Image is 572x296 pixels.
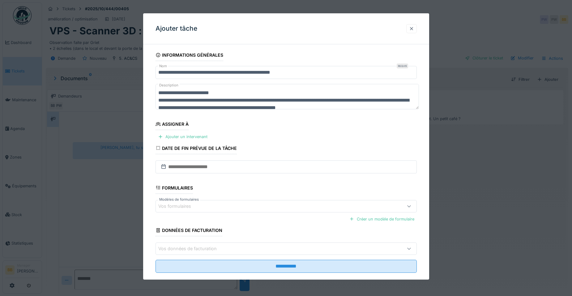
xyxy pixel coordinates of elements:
div: Date de fin prévue de la tâche [156,144,237,154]
div: Ajouter un intervenant [156,133,210,141]
label: Description [158,81,180,89]
div: Vos données de facturation [158,245,225,252]
div: Assigner à [156,120,189,130]
h3: Ajouter tâche [156,25,197,33]
label: Modèles de formulaires [158,197,200,202]
div: Données de facturation [156,226,223,236]
label: Nom [158,63,168,69]
div: Formulaires [156,183,193,194]
div: Requis [397,63,408,68]
div: Informations générales [156,50,224,61]
div: Vos formulaires [158,203,200,210]
div: Créer un modèle de formulaire [347,215,417,223]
